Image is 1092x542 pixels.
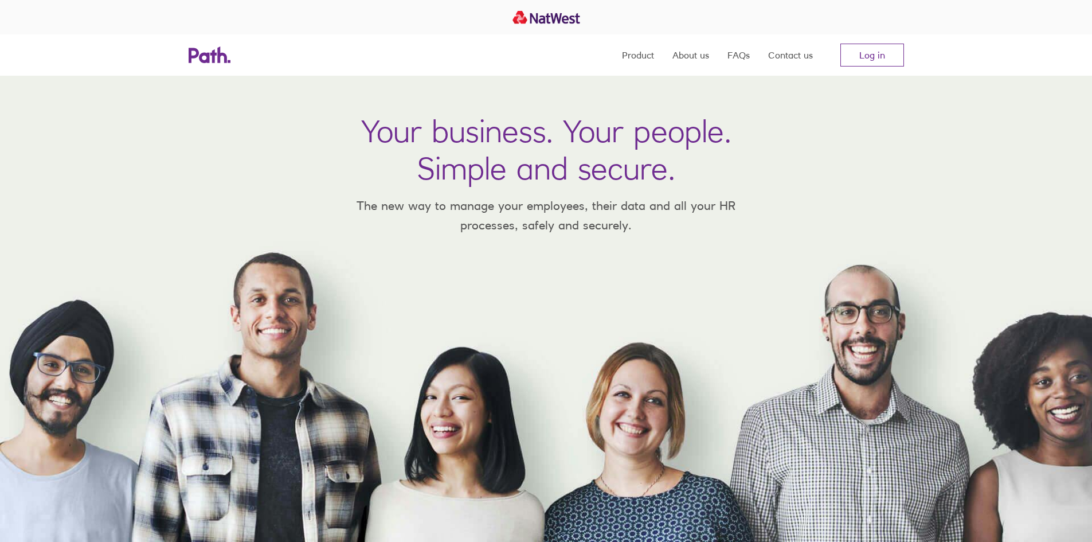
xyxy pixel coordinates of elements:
h1: Your business. Your people. Simple and secure. [361,112,731,187]
a: Contact us [768,34,813,76]
a: Product [622,34,654,76]
a: FAQs [727,34,750,76]
a: Log in [840,44,904,67]
p: The new way to manage your employees, their data and all your HR processes, safely and securely. [340,196,753,235]
a: About us [672,34,709,76]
